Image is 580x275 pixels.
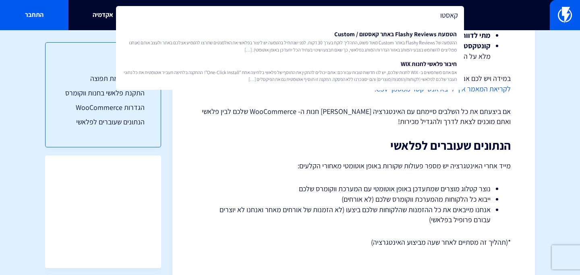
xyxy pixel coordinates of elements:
a: הטמעת Flashy Reviews באתר קאסטום / Customההטמעה של Flashy Reviews באתר Custom מאוד פשוט, התהליך ל... [120,27,460,56]
h2: הנתונים שעוברים לפלאשי [197,139,511,152]
p: מייד אחרי האינטגרציה יש מספר פעולות שקורות באופן אוטומטי מאחורי הקלעים: [197,160,511,172]
li: אנחנו מייבאים את כל ההזמנות שהלקוחות שלכם ביצעו (לא הזמנות של אורחים מאחר ואנחנו לא יוצרים עבורם ... [217,205,491,225]
p: *(תהליך זה מסתיים לאחר שעה מביצוע האינטגרציה) [197,237,511,248]
input: חיפוש מהיר... [116,6,464,25]
a: התקנת פלאשי בחנות ווקומרס [62,88,145,98]
a: יצירת רשימת תפוצה [62,73,145,84]
a: חיבור פלאשי לחנות WIXאם אתם משתמשים ב- WIX לחנות שלכם, יש לנו חדשות טובות עבורכם: אתם יכולים להתק... [120,56,460,86]
p: אם ביצעתם את כל השלבים סיימתם עם האינטגרציה [PERSON_NAME] חנות ה- WooCommerce שלכם לבין פלאשי ואת... [197,106,511,127]
a: הנתונים שעוברים לפלאשי [62,117,145,127]
span: אם אתם משתמשים ב- WIX לחנות שלכם, יש לנו חדשות טובות עבורכם: אתם יכולים להתקין את התוסף של פלאשי ... [123,69,457,83]
span: ההטמעה של Flashy Reviews באתר Custom מאוד פשוט, התהליך לוקח בערך 30 דקות. לפני שנתחיל בהטמעה יש ל... [123,39,457,53]
li: נוצר קטלוג מוצרים שמתעדכן באופן אוטומטי עם המערכת ווקומרס שלכם [217,184,491,194]
li: ייבוא כל הלקוחות מהמערכת ווקומרס שלכם (לא אורחים) [217,194,491,205]
h3: תוכן [62,59,145,69]
a: הגדרות WooCommerce [62,102,145,113]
